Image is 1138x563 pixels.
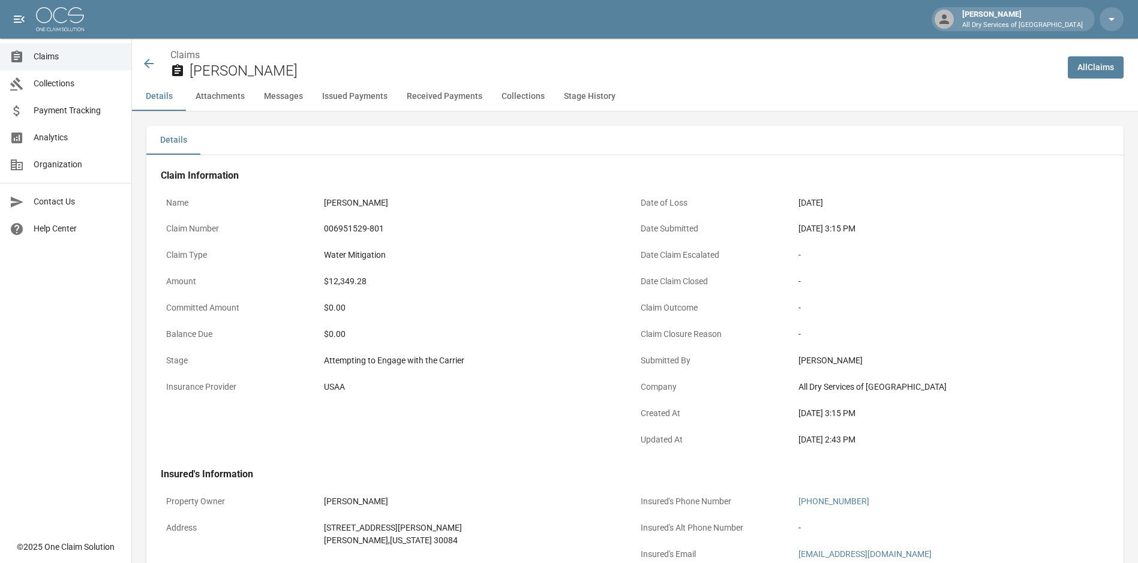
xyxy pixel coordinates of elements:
[313,82,397,111] button: Issued Payments
[132,82,186,111] button: Details
[798,354,1104,367] div: [PERSON_NAME]
[186,82,254,111] button: Attachments
[161,516,319,540] p: Address
[798,328,1104,341] div: -
[798,302,1104,314] div: -
[798,249,1104,261] div: -
[798,496,869,506] a: [PHONE_NUMBER]
[34,77,122,90] span: Collections
[170,49,200,61] a: Claims
[635,270,793,293] p: Date Claim Closed
[962,20,1083,31] p: All Dry Services of [GEOGRAPHIC_DATA]
[161,270,319,293] p: Amount
[324,495,629,508] div: [PERSON_NAME]
[161,490,319,513] p: Property Owner
[161,468,1109,480] h4: Insured's Information
[34,104,122,117] span: Payment Tracking
[161,323,319,346] p: Balance Due
[957,8,1088,30] div: [PERSON_NAME]
[324,197,629,209] div: [PERSON_NAME]
[635,191,793,215] p: Date of Loss
[34,131,122,144] span: Analytics
[132,82,1138,111] div: anchor tabs
[798,222,1104,235] div: [DATE] 3:15 PM
[190,62,1058,80] h2: [PERSON_NAME]
[798,549,932,559] a: [EMAIL_ADDRESS][DOMAIN_NAME]
[798,197,1104,209] div: [DATE]
[170,48,1058,62] nav: breadcrumb
[635,375,793,399] p: Company
[324,302,629,314] div: $0.00
[161,170,1109,182] h4: Claim Information
[1068,56,1124,79] a: AllClaims
[324,222,629,235] div: 006951529-801
[635,243,793,267] p: Date Claim Escalated
[635,516,793,540] p: Insured's Alt Phone Number
[34,158,122,171] span: Organization
[798,275,1104,288] div: -
[324,534,629,547] div: [PERSON_NAME] , [US_STATE] 30084
[161,296,319,320] p: Committed Amount
[635,402,793,425] p: Created At
[34,222,122,235] span: Help Center
[324,249,629,261] div: Water Mitigation
[254,82,313,111] button: Messages
[161,217,319,240] p: Claim Number
[798,381,1104,393] div: All Dry Services of [GEOGRAPHIC_DATA]
[34,195,122,208] span: Contact Us
[798,407,1104,420] div: [DATE] 3:15 PM
[161,191,319,215] p: Name
[36,7,84,31] img: ocs-logo-white-transparent.png
[635,428,793,451] p: Updated At
[324,381,629,393] div: USAA
[324,522,629,534] div: [STREET_ADDRESS][PERSON_NAME]
[635,349,793,372] p: Submitted By
[397,82,492,111] button: Received Payments
[146,126,1124,155] div: details tabs
[798,522,1104,534] div: -
[635,296,793,320] p: Claim Outcome
[324,328,629,341] div: $0.00
[7,7,31,31] button: open drawer
[17,541,115,553] div: © 2025 One Claim Solution
[635,490,793,513] p: Insured's Phone Number
[161,375,319,399] p: Insurance Provider
[161,243,319,267] p: Claim Type
[492,82,554,111] button: Collections
[635,217,793,240] p: Date Submitted
[324,354,629,367] div: Attempting to Engage with the Carrier
[324,275,629,288] div: $12,349.28
[554,82,625,111] button: Stage History
[798,433,1104,446] div: [DATE] 2:43 PM
[635,323,793,346] p: Claim Closure Reason
[146,126,200,155] button: Details
[34,50,122,63] span: Claims
[161,349,319,372] p: Stage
